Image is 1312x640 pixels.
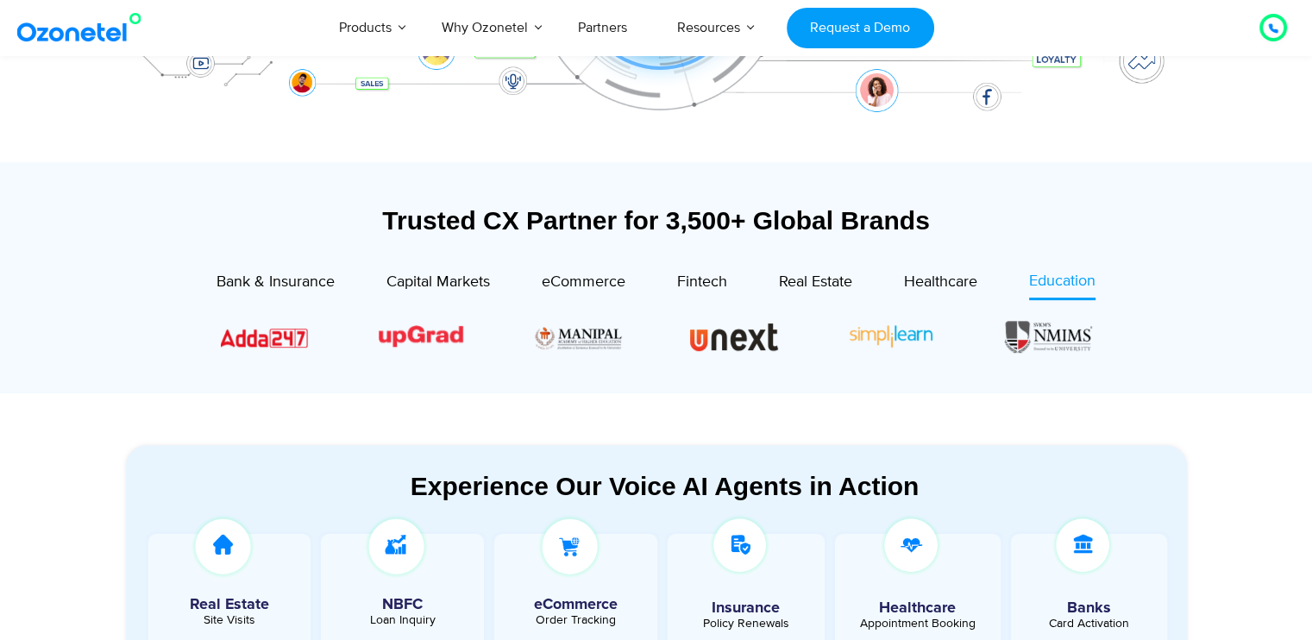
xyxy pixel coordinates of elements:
[503,614,649,626] div: Order Tracking
[217,273,335,292] span: Bank & Insurance
[677,270,727,299] a: Fintech
[1020,600,1159,616] h5: Banks
[217,270,335,299] a: Bank & Insurance
[330,614,475,626] div: Loan Inquiry
[779,270,852,299] a: Real Estate
[904,273,977,292] span: Healthcare
[157,597,303,612] h5: Real Estate
[542,270,625,299] a: eCommerce
[126,205,1187,235] div: Trusted CX Partner for 3,500+ Global Brands
[157,614,303,626] div: Site Visits
[221,318,1092,355] div: Image Carousel
[848,600,988,616] h5: Healthcare
[1029,270,1095,300] a: Education
[386,270,490,299] a: Capital Markets
[503,597,649,612] h5: eCommerce
[1020,618,1159,630] div: Card Activation
[386,273,490,292] span: Capital Markets
[848,618,988,630] div: Appointment Booking
[677,273,727,292] span: Fintech
[904,270,977,299] a: Healthcare
[143,471,1187,501] div: Experience Our Voice AI Agents in Action
[330,597,475,612] h5: NBFC
[787,8,934,48] a: Request a Demo
[542,273,625,292] span: eCommerce
[676,618,816,630] div: Policy Renewals
[1029,272,1095,291] span: Education
[676,600,816,616] h5: Insurance
[779,273,852,292] span: Real Estate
